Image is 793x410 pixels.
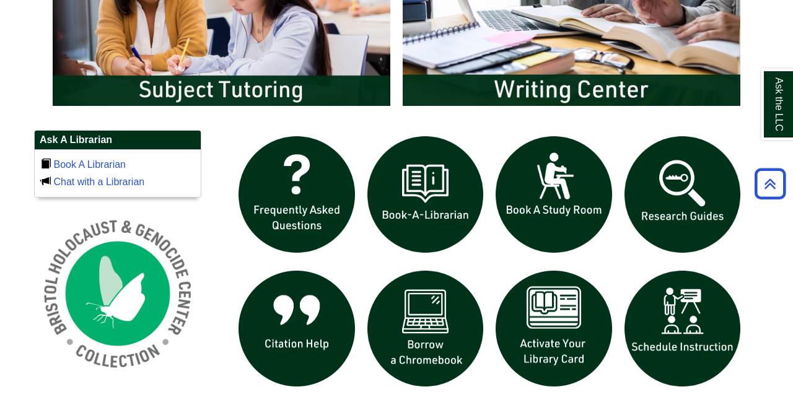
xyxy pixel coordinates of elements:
a: Book A Librarian [53,159,126,170]
img: citation help icon links to citation help guide page [232,264,361,393]
img: book a study room icon links to book a study room web page [489,130,618,259]
img: Borrow a chromebook icon links to the borrow a chromebook web page [361,264,490,393]
img: activate Library Card icon links to form to activate student ID into library card [489,264,618,393]
img: Holocaust and Genocide Collection [34,210,201,377]
div: slideshow [232,130,747,398]
a: Back to Top [750,175,790,192]
img: Research Guides icon links to research guides web page [618,130,747,259]
img: Book a Librarian icon links to book a librarian web page [361,130,490,259]
h2: Ask A Librarian [35,131,201,150]
img: frequently asked questions [232,130,361,259]
a: Chat with a Librarian [53,177,144,187]
img: For faculty. Schedule Library Instruction icon links to form. [618,264,747,393]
